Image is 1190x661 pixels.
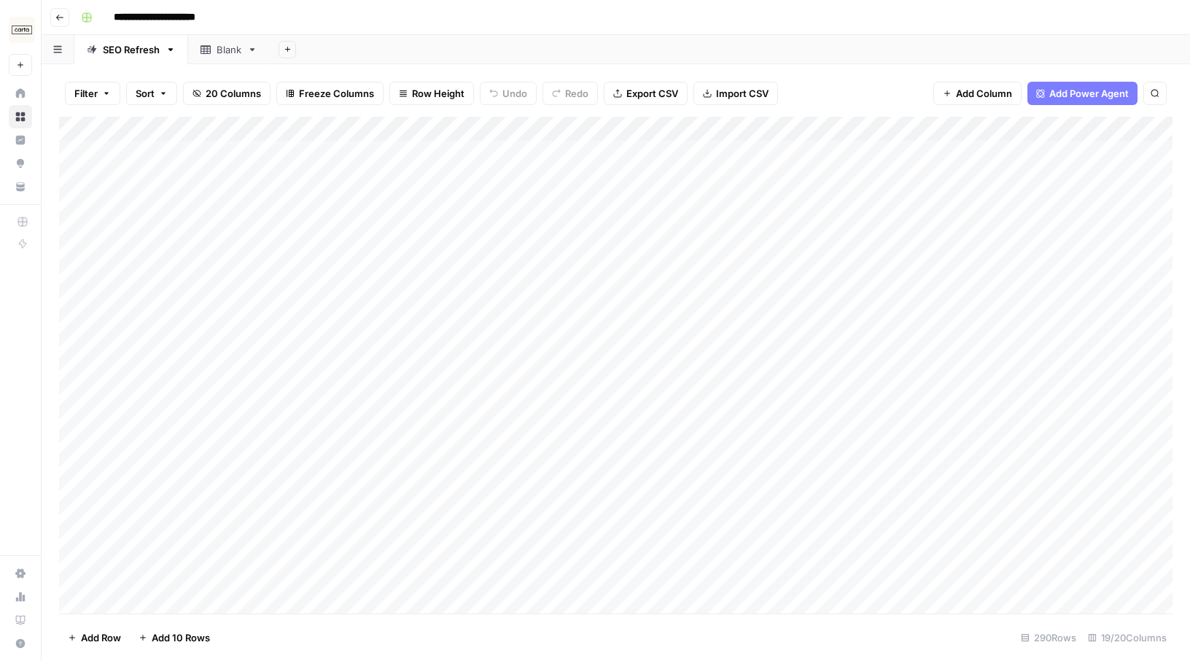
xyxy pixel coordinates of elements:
[626,86,678,101] span: Export CSV
[74,86,98,101] span: Filter
[9,608,32,632] a: Learning Hub
[693,82,778,105] button: Import CSV
[9,585,32,608] a: Usage
[103,42,160,57] div: SEO Refresh
[412,86,464,101] span: Row Height
[206,86,261,101] span: 20 Columns
[1027,82,1137,105] button: Add Power Agent
[65,82,120,105] button: Filter
[9,105,32,128] a: Browse
[9,152,32,175] a: Opportunities
[956,86,1012,101] span: Add Column
[1049,86,1129,101] span: Add Power Agent
[565,86,588,101] span: Redo
[480,82,537,105] button: Undo
[74,35,188,64] a: SEO Refresh
[1082,626,1172,649] div: 19/20 Columns
[933,82,1022,105] button: Add Column
[152,630,210,645] span: Add 10 Rows
[9,12,32,48] button: Workspace: Carta
[217,42,241,57] div: Blank
[126,82,177,105] button: Sort
[136,86,155,101] span: Sort
[389,82,474,105] button: Row Height
[542,82,598,105] button: Redo
[81,630,121,645] span: Add Row
[9,632,32,655] button: Help + Support
[130,626,219,649] button: Add 10 Rows
[9,82,32,105] a: Home
[9,562,32,585] a: Settings
[276,82,384,105] button: Freeze Columns
[183,82,271,105] button: 20 Columns
[604,82,688,105] button: Export CSV
[9,128,32,152] a: Insights
[188,35,270,64] a: Blank
[9,175,32,198] a: Your Data
[502,86,527,101] span: Undo
[59,626,130,649] button: Add Row
[716,86,769,101] span: Import CSV
[9,17,35,43] img: Carta Logo
[299,86,374,101] span: Freeze Columns
[1015,626,1082,649] div: 290 Rows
